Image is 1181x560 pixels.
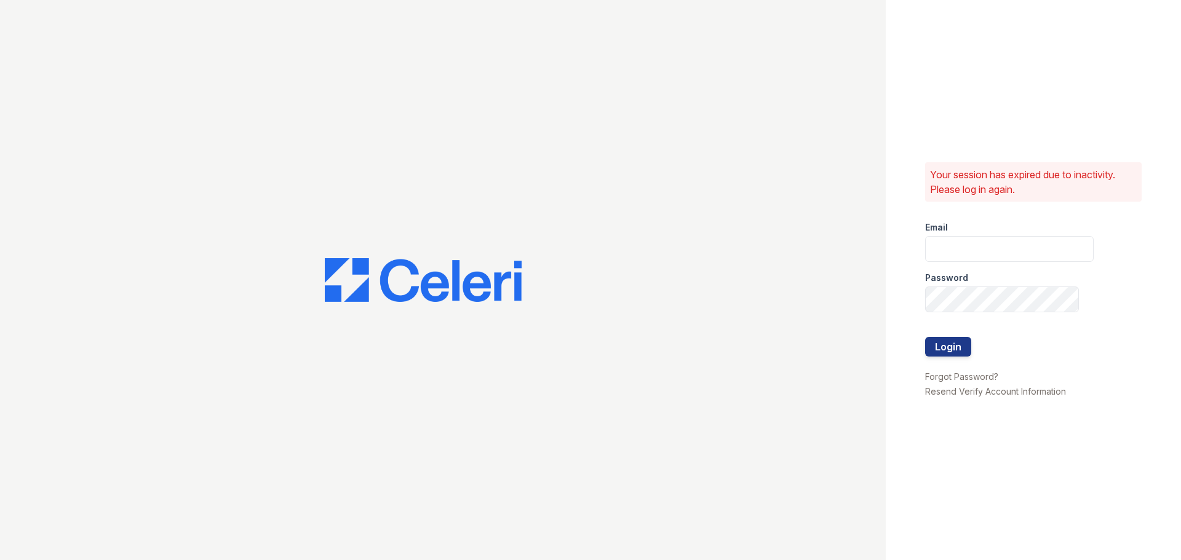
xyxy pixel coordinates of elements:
[325,258,522,302] img: CE_Logo_Blue-a8612792a0a2168367f1c8372b55b34899dd931a85d93a1a3d3e32e68fde9ad4.png
[925,221,948,234] label: Email
[925,386,1066,396] a: Resend Verify Account Information
[925,371,998,382] a: Forgot Password?
[930,167,1137,197] p: Your session has expired due to inactivity. Please log in again.
[925,337,971,357] button: Login
[925,272,968,284] label: Password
